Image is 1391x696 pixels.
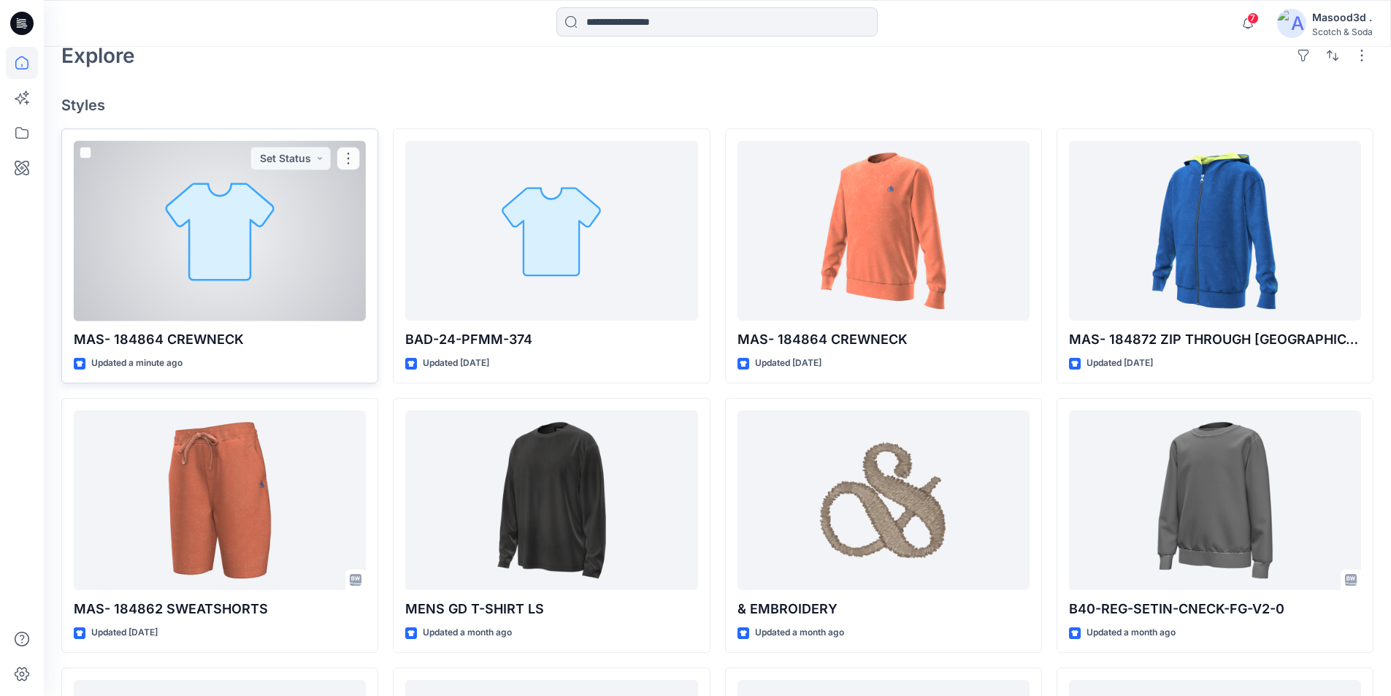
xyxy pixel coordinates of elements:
[737,141,1030,321] a: MAS- 184864 CREWNECK
[1087,625,1176,640] p: Updated a month ago
[423,356,489,371] p: Updated [DATE]
[1087,356,1153,371] p: Updated [DATE]
[423,625,512,640] p: Updated a month ago
[755,625,844,640] p: Updated a month ago
[74,329,366,350] p: MAS- 184864 CREWNECK
[1312,9,1373,26] div: Masood3d .
[1312,26,1373,37] div: Scotch & Soda
[737,599,1030,619] p: & EMBROIDERY
[737,410,1030,591] a: & EMBROIDERY
[405,599,697,619] p: MENS GD T-SHIRT LS
[405,329,697,350] p: BAD-24-PFMM-374
[755,356,821,371] p: Updated [DATE]
[405,141,697,321] a: BAD-24-PFMM-374
[1069,599,1361,619] p: B40-REG-SETIN-CNECK-FG-V2-0
[1247,12,1259,24] span: 7
[61,44,135,67] h2: Explore
[74,410,366,591] a: MAS- 184862 SWEATSHORTS
[737,329,1030,350] p: MAS- 184864 CREWNECK
[1277,9,1306,38] img: avatar
[1069,410,1361,591] a: B40-REG-SETIN-CNECK-FG-V2-0
[74,599,366,619] p: MAS- 184862 SWEATSHORTS
[405,410,697,591] a: MENS GD T-SHIRT LS
[1069,141,1361,321] a: MAS- 184872 ZIP THROUGH HOODIE
[74,141,366,321] a: MAS- 184864 CREWNECK
[61,96,1373,114] h4: Styles
[91,356,183,371] p: Updated a minute ago
[91,625,158,640] p: Updated [DATE]
[1069,329,1361,350] p: MAS- 184872 ZIP THROUGH [GEOGRAPHIC_DATA]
